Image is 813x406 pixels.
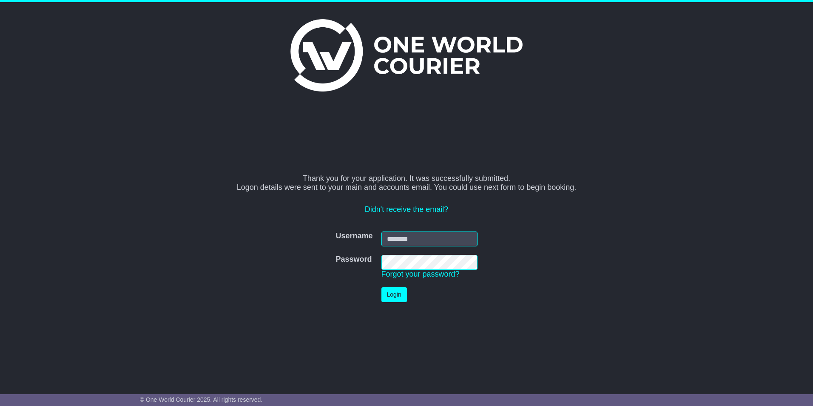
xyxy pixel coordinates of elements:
[237,174,577,192] span: Thank you for your application. It was successfully submitted. Logon details were sent to your ma...
[335,255,372,264] label: Password
[365,205,449,214] a: Didn't receive the email?
[381,287,407,302] button: Login
[140,396,263,403] span: © One World Courier 2025. All rights reserved.
[290,19,523,91] img: One World
[335,232,372,241] label: Username
[381,270,460,278] a: Forgot your password?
